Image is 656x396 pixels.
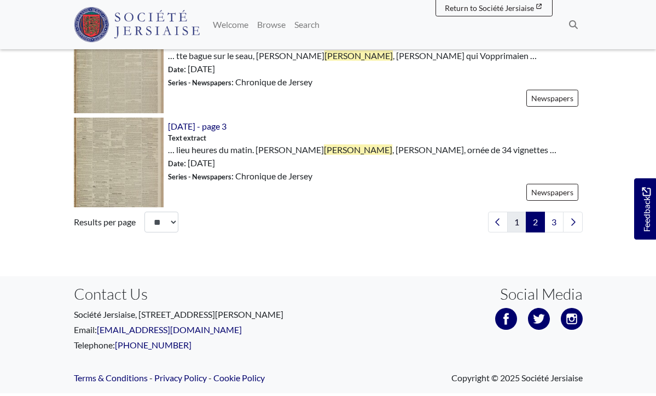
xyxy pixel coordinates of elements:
span: Goto page 2 [526,212,545,232]
a: Goto page 3 [544,212,564,232]
a: Cookie Policy [213,372,265,383]
span: Text extract [168,133,206,143]
a: Goto page 1 [507,212,526,232]
span: [PERSON_NAME] [324,50,393,61]
a: Previous page [488,212,508,232]
a: Next page [563,212,583,232]
span: Copyright © 2025 Société Jersiaise [451,371,583,385]
a: Would you like to provide feedback? [634,178,656,240]
span: : [DATE] [168,156,215,170]
span: Date [168,65,184,74]
span: Date [168,159,184,168]
a: Newspapers [526,90,578,107]
a: [EMAIL_ADDRESS][DOMAIN_NAME] [97,324,242,335]
a: Browse [253,14,290,36]
span: … tte bague sur le seau, [PERSON_NAME] , [PERSON_NAME] qui Vopprimaien … [168,49,537,62]
span: … lieu heures du matin. [PERSON_NAME] , [PERSON_NAME], ornée de 34 vignettes … [168,143,556,156]
img: 26th March 1853 - page 1 [74,24,164,113]
a: Welcome [208,14,253,36]
a: [PHONE_NUMBER] [115,340,191,350]
span: Series - Newspapers [168,78,231,87]
a: Terms & Conditions [74,372,148,383]
img: 26th March 1853 - page 3 [74,118,164,207]
h3: Contact Us [74,285,320,304]
nav: pagination [484,212,583,232]
span: : [DATE] [168,62,215,75]
a: Newspapers [526,184,578,201]
img: Société Jersiaise [74,7,200,42]
a: Search [290,14,324,36]
span: [PERSON_NAME] [324,144,392,155]
a: Privacy Policy [154,372,207,383]
h3: Social Media [500,285,583,304]
span: : Chronique de Jersey [168,170,312,183]
span: Feedback [640,187,653,231]
span: : Chronique de Jersey [168,75,312,89]
span: Return to Société Jersiaise [445,3,534,13]
p: Email: [74,323,320,336]
span: Series - Newspapers [168,172,231,181]
a: Société Jersiaise logo [74,4,200,45]
p: Telephone: [74,339,320,352]
a: [DATE] - page 3 [168,121,227,131]
label: Results per page [74,216,136,229]
p: Société Jersiaise, [STREET_ADDRESS][PERSON_NAME] [74,308,320,321]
